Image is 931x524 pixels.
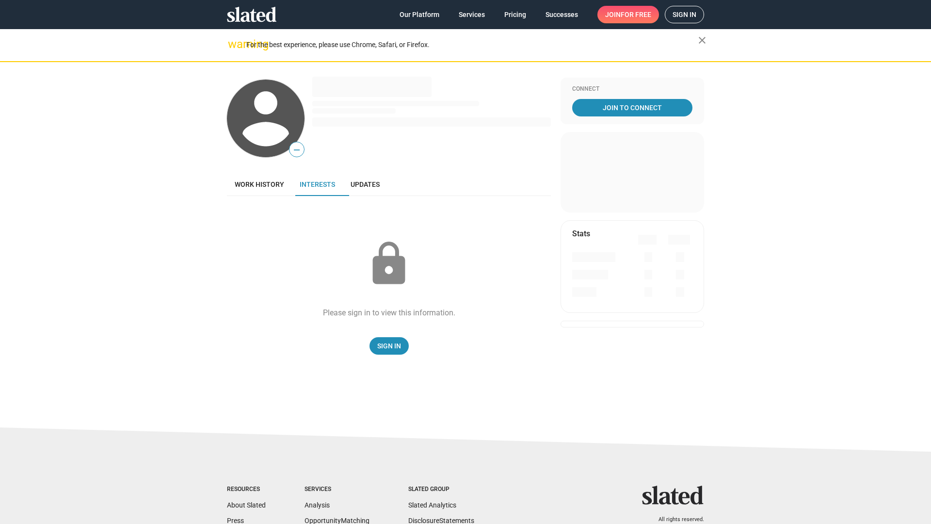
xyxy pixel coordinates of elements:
[538,6,586,23] a: Successes
[408,501,456,509] a: Slated Analytics
[497,6,534,23] a: Pricing
[246,38,698,51] div: For the best experience, please use Chrome, Safari, or Firefox.
[227,486,266,493] div: Resources
[665,6,704,23] a: Sign in
[227,173,292,196] a: Work history
[323,308,455,318] div: Please sign in to view this information.
[459,6,485,23] span: Services
[408,486,474,493] div: Slated Group
[305,501,330,509] a: Analysis
[597,6,659,23] a: Joinfor free
[574,99,690,116] span: Join To Connect
[292,173,343,196] a: Interests
[343,173,387,196] a: Updates
[572,99,692,116] a: Join To Connect
[305,486,369,493] div: Services
[572,229,590,239] mat-card-title: Stats
[365,240,413,288] mat-icon: lock
[300,180,335,188] span: Interests
[227,501,266,509] a: About Slated
[451,6,493,23] a: Services
[400,6,439,23] span: Our Platform
[228,38,240,50] mat-icon: warning
[572,85,692,93] div: Connect
[673,6,696,23] span: Sign in
[235,180,284,188] span: Work history
[504,6,526,23] span: Pricing
[369,337,409,355] a: Sign In
[289,144,304,156] span: —
[696,34,708,46] mat-icon: close
[546,6,578,23] span: Successes
[621,6,651,23] span: for free
[351,180,380,188] span: Updates
[605,6,651,23] span: Join
[392,6,447,23] a: Our Platform
[377,337,401,355] span: Sign In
